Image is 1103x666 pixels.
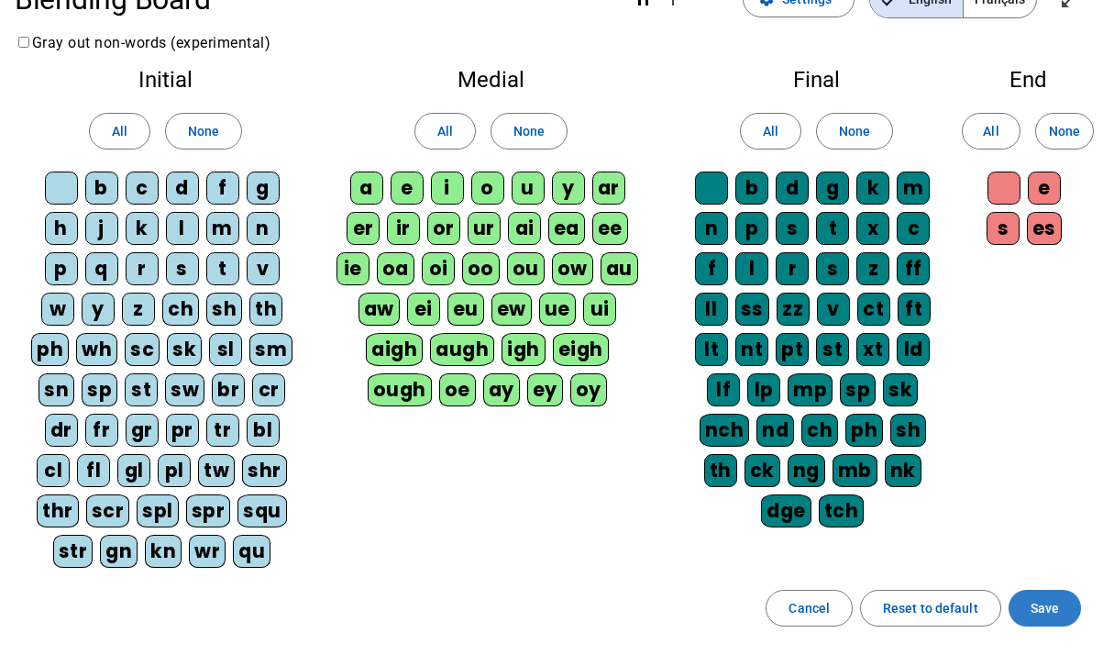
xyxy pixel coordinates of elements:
div: z [856,252,889,285]
div: c [126,172,159,205]
span: None [513,120,545,142]
div: ch [162,293,199,326]
div: u [512,172,545,205]
div: scr [86,494,130,527]
input: Gray out non-words (experimental) [18,37,29,48]
div: f [695,252,728,285]
div: ei [407,293,440,326]
div: sp [82,373,117,406]
div: fl [77,454,110,487]
div: ay [483,373,520,406]
div: s [776,212,809,245]
div: bl [247,414,280,447]
div: igh [502,333,546,366]
div: v [247,252,280,285]
div: p [735,212,768,245]
div: m [206,212,239,245]
div: t [206,252,239,285]
span: None [1049,120,1080,142]
div: q [85,252,118,285]
div: eu [447,293,484,326]
div: pl [158,454,191,487]
h2: End [982,69,1074,91]
div: n [247,212,280,245]
div: th [249,293,282,326]
div: t [816,212,849,245]
div: lt [695,333,728,366]
label: Gray out non-words (experimental) [15,34,270,51]
div: oe [439,373,476,406]
div: xt [856,333,889,366]
div: aigh [366,333,423,366]
div: oi [422,252,455,285]
button: None [1035,113,1094,150]
div: st [816,333,849,366]
div: kn [145,535,182,568]
div: nk [885,454,921,487]
span: Save [1031,597,1059,619]
div: s [166,252,199,285]
h2: Final [680,69,953,91]
div: sk [167,333,202,366]
div: ir [387,212,420,245]
div: gr [126,414,159,447]
div: n [695,212,728,245]
div: eigh [553,333,609,366]
div: ea [548,212,585,245]
div: ld [897,333,930,366]
div: sw [165,373,204,406]
div: oy [570,373,607,406]
div: ng [788,454,825,487]
div: ss [735,293,769,326]
div: sn [39,373,74,406]
div: dge [761,494,811,527]
div: br [212,373,245,406]
div: h [45,212,78,245]
div: er [347,212,380,245]
div: sm [249,333,292,366]
div: th [704,454,737,487]
div: ll [695,293,728,326]
div: cl [37,454,70,487]
div: mb [833,454,877,487]
div: ow [552,252,593,285]
div: ph [31,333,69,366]
span: None [188,120,219,142]
h2: Medial [331,69,651,91]
div: k [126,212,159,245]
div: ai [508,212,541,245]
button: None [491,113,568,150]
div: sh [890,414,926,447]
h2: Initial [29,69,302,91]
div: v [817,293,850,326]
button: Save [1009,590,1081,627]
div: sp [840,373,876,406]
div: qu [233,535,270,568]
div: ck [745,454,780,487]
div: d [776,172,809,205]
span: All [112,120,127,142]
div: f [206,172,239,205]
div: g [816,172,849,205]
div: b [735,172,768,205]
span: All [437,120,453,142]
div: nt [735,333,768,366]
div: ar [592,172,625,205]
div: ey [527,373,563,406]
div: sc [125,333,160,366]
div: tw [198,454,235,487]
div: mp [788,373,833,406]
div: g [247,172,280,205]
div: nd [756,414,794,447]
div: gl [117,454,150,487]
div: oo [462,252,500,285]
div: r [126,252,159,285]
button: All [740,113,801,150]
span: All [763,120,778,142]
div: c [897,212,930,245]
div: str [53,535,94,568]
div: cr [252,373,285,406]
div: lp [747,373,780,406]
div: au [601,252,638,285]
div: w [41,293,74,326]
